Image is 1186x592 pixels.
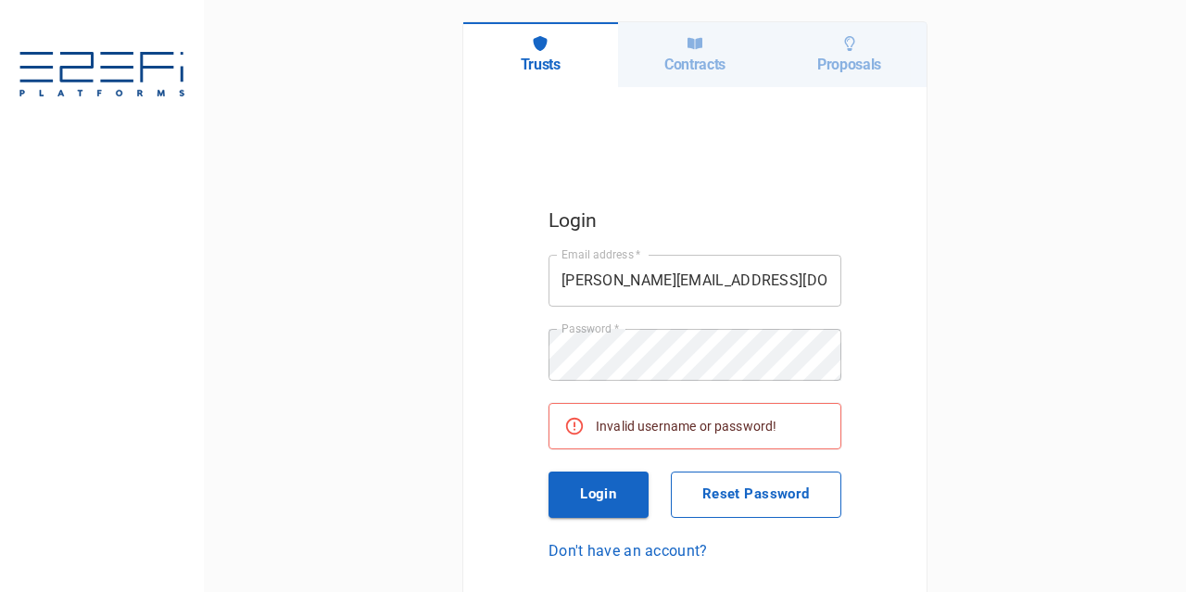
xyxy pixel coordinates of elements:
h6: Proposals [817,56,881,73]
a: Don't have an account? [549,540,841,561]
img: E2EFiPLATFORMS-7f06cbf9.svg [19,52,185,100]
label: Email address [561,246,641,262]
div: Invalid username or password! [596,409,776,443]
h6: Contracts [664,56,725,73]
label: Password [561,321,619,336]
h6: Trusts [521,56,561,73]
h5: Login [549,205,841,236]
button: Login [549,472,649,518]
button: Reset Password [671,472,841,518]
